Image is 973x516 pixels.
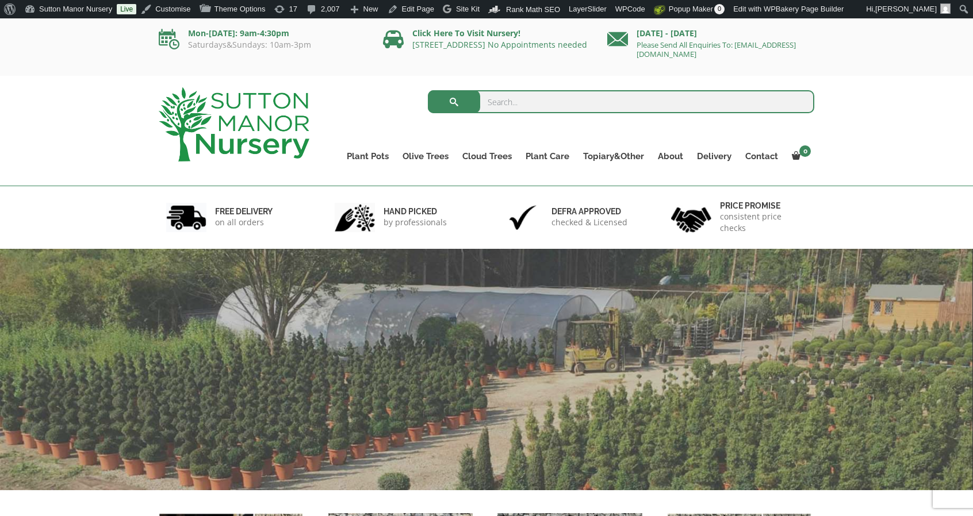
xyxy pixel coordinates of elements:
[875,5,937,13] span: [PERSON_NAME]
[519,148,576,164] a: Plant Care
[551,206,627,217] h6: Defra approved
[455,148,519,164] a: Cloud Trees
[738,148,785,164] a: Contact
[396,148,455,164] a: Olive Trees
[720,201,807,211] h6: Price promise
[384,217,447,228] p: by professionals
[651,148,690,164] a: About
[335,203,375,232] img: 2.jpg
[637,40,796,59] a: Please Send All Enquiries To: [EMAIL_ADDRESS][DOMAIN_NAME]
[159,40,366,49] p: Saturdays&Sundays: 10am-3pm
[428,90,815,113] input: Search...
[166,203,206,232] img: 1.jpg
[714,4,725,14] span: 0
[340,148,396,164] a: Plant Pots
[785,148,814,164] a: 0
[215,206,273,217] h6: FREE DELIVERY
[671,200,711,235] img: 4.jpg
[159,87,309,161] img: logo
[412,39,587,50] a: [STREET_ADDRESS] No Appointments needed
[576,148,651,164] a: Topiary&Other
[384,206,447,217] h6: hand picked
[503,203,543,232] img: 3.jpg
[551,217,627,228] p: checked & Licensed
[720,211,807,234] p: consistent price checks
[607,26,814,40] p: [DATE] - [DATE]
[117,4,136,14] a: Live
[506,5,560,14] span: Rank Math SEO
[456,5,480,13] span: Site Kit
[799,145,811,157] span: 0
[159,26,366,40] p: Mon-[DATE]: 9am-4:30pm
[412,28,520,38] a: Click Here To Visit Nursery!
[690,148,738,164] a: Delivery
[215,217,273,228] p: on all orders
